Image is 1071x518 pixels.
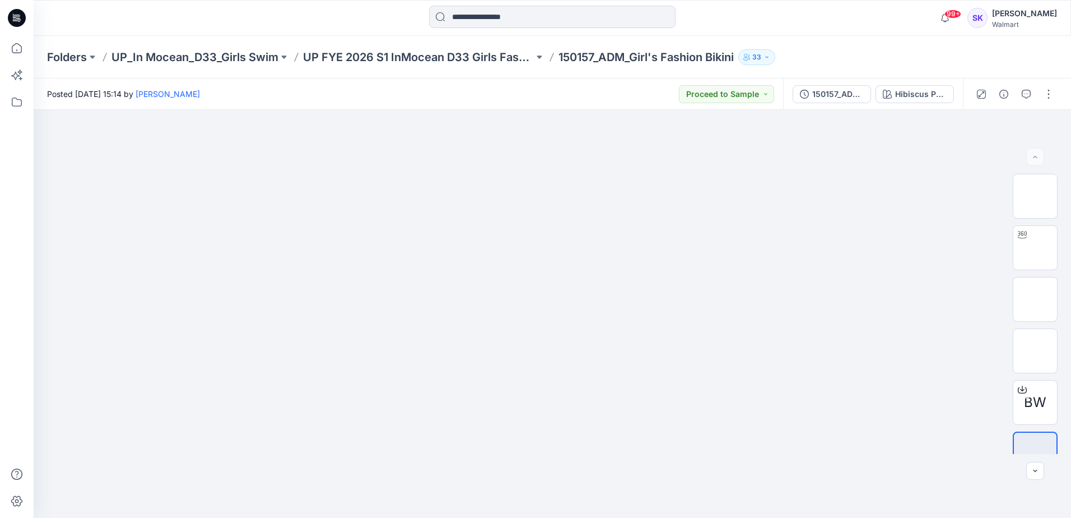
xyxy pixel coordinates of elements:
p: 33 [752,51,761,63]
button: 33 [738,49,775,65]
p: 150157_ADM_Girl's Fashion Bikini [558,49,734,65]
span: BW [1024,392,1046,413]
button: 150157_ADM_Girl's Fashion Bikini [793,85,871,103]
button: Hibiscus Pop V-1 [876,85,954,103]
span: Posted [DATE] 15:14 by [47,88,200,100]
button: Details [995,85,1013,103]
span: 99+ [944,10,961,18]
a: UP FYE 2026 S1 InMocean D33 Girls Fashion Swim [303,49,534,65]
div: Hibiscus Pop V-1 [895,88,947,100]
div: Walmart [992,20,1057,29]
a: Folders [47,49,87,65]
div: [PERSON_NAME] [992,7,1057,20]
a: [PERSON_NAME] [136,89,200,99]
a: UP_In Mocean_D33_Girls Swim [111,49,278,65]
div: SK [967,8,988,28]
div: 150157_ADM_Girl's Fashion Bikini [812,88,864,100]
